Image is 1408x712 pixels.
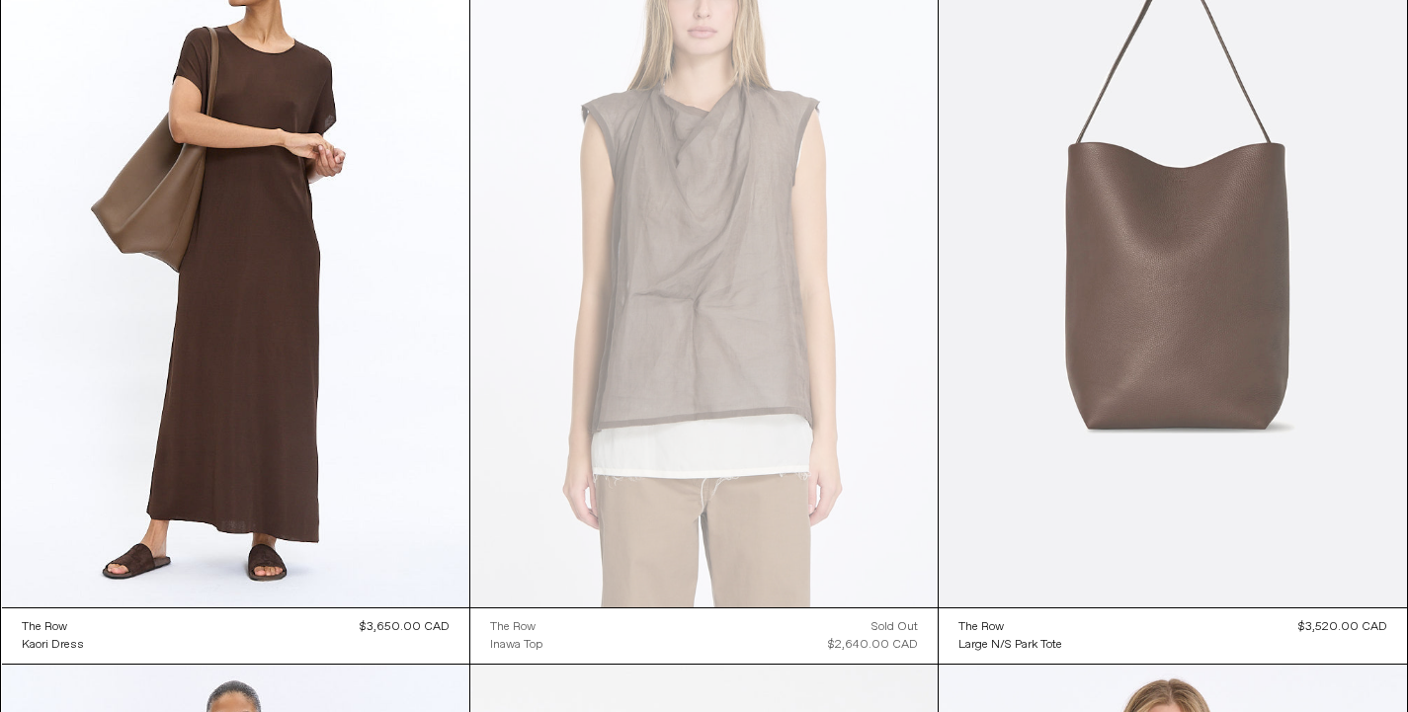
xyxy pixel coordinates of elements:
[871,618,918,636] div: Sold out
[490,637,542,654] div: Inawa Top
[22,637,84,654] div: Kaori Dress
[22,618,84,636] a: The Row
[360,618,450,636] div: $3,650.00 CAD
[958,618,1062,636] a: The Row
[22,636,84,654] a: Kaori Dress
[1298,618,1387,636] div: $3,520.00 CAD
[828,636,918,654] div: $2,640.00 CAD
[490,619,536,636] div: The Row
[958,636,1062,654] a: Large N/S Park Tote
[958,637,1062,654] div: Large N/S Park Tote
[490,636,542,654] a: Inawa Top
[22,619,67,636] div: The Row
[958,619,1004,636] div: The Row
[490,618,542,636] a: The Row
